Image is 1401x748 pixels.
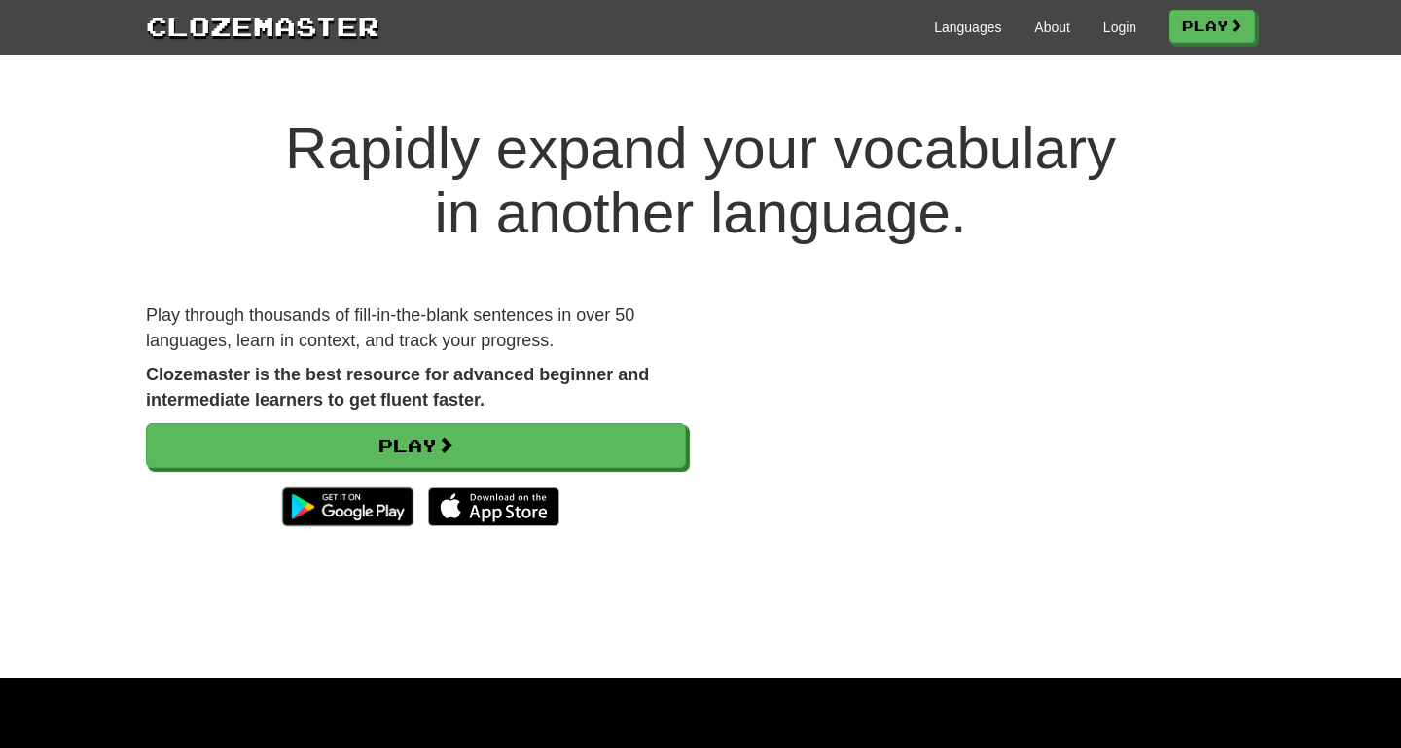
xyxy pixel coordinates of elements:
p: Play through thousands of fill-in-the-blank sentences in over 50 languages, learn in context, and... [146,303,686,353]
a: Login [1103,18,1136,37]
img: Get it on Google Play [272,478,423,536]
a: Languages [934,18,1001,37]
a: Clozemaster [146,8,379,44]
a: Play [146,423,686,468]
a: Play [1169,10,1255,43]
img: Download_on_the_App_Store_Badge_US-UK_135x40-25178aeef6eb6b83b96f5f2d004eda3bffbb37122de64afbaef7... [428,487,559,526]
strong: Clozemaster is the best resource for advanced beginner and intermediate learners to get fluent fa... [146,365,649,410]
a: About [1034,18,1070,37]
